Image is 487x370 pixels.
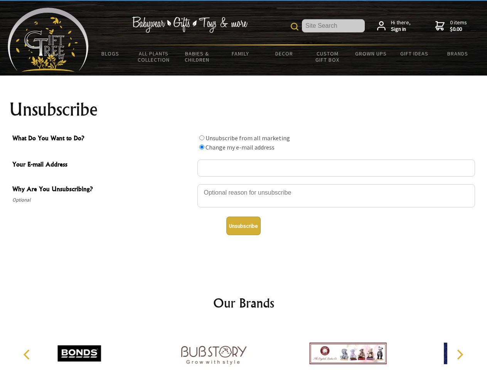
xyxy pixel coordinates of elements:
[19,346,36,363] button: Previous
[206,143,275,151] label: Change my e-mail address
[15,294,472,312] h2: Our Brands
[451,346,468,363] button: Next
[377,19,411,33] a: Hi there,Sign in
[132,17,248,33] img: Babywear - Gifts - Toys & more
[197,160,475,177] input: Your E-mail Address
[132,45,176,68] a: All Plants Collection
[199,145,204,150] input: What Do You Want to Do?
[8,8,89,72] img: Babyware - Gifts - Toys and more...
[291,23,298,30] img: product search
[450,19,467,33] span: 0 items
[306,45,349,68] a: Custom Gift Box
[12,195,194,205] span: Optional
[12,160,194,171] span: Your E-mail Address
[391,26,411,33] strong: Sign in
[12,133,194,145] span: What Do You Want to Do?
[391,19,411,33] span: Hi there,
[450,26,467,33] strong: $0.00
[436,45,480,62] a: Brands
[197,184,475,207] textarea: Why Are You Unsubscribing?
[206,134,290,142] label: Unsubscribe from all marketing
[226,217,261,235] button: Unsubscribe
[9,100,478,119] h1: Unsubscribe
[89,45,132,62] a: BLOGS
[393,45,436,62] a: Gift Ideas
[12,184,194,195] span: Why Are You Unsubscribing?
[435,19,467,33] a: 0 items$0.00
[219,45,263,62] a: Family
[262,45,306,62] a: Decor
[175,45,219,68] a: Babies & Children
[302,19,365,32] input: Site Search
[199,135,204,140] input: What Do You Want to Do?
[349,45,393,62] a: Grown Ups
